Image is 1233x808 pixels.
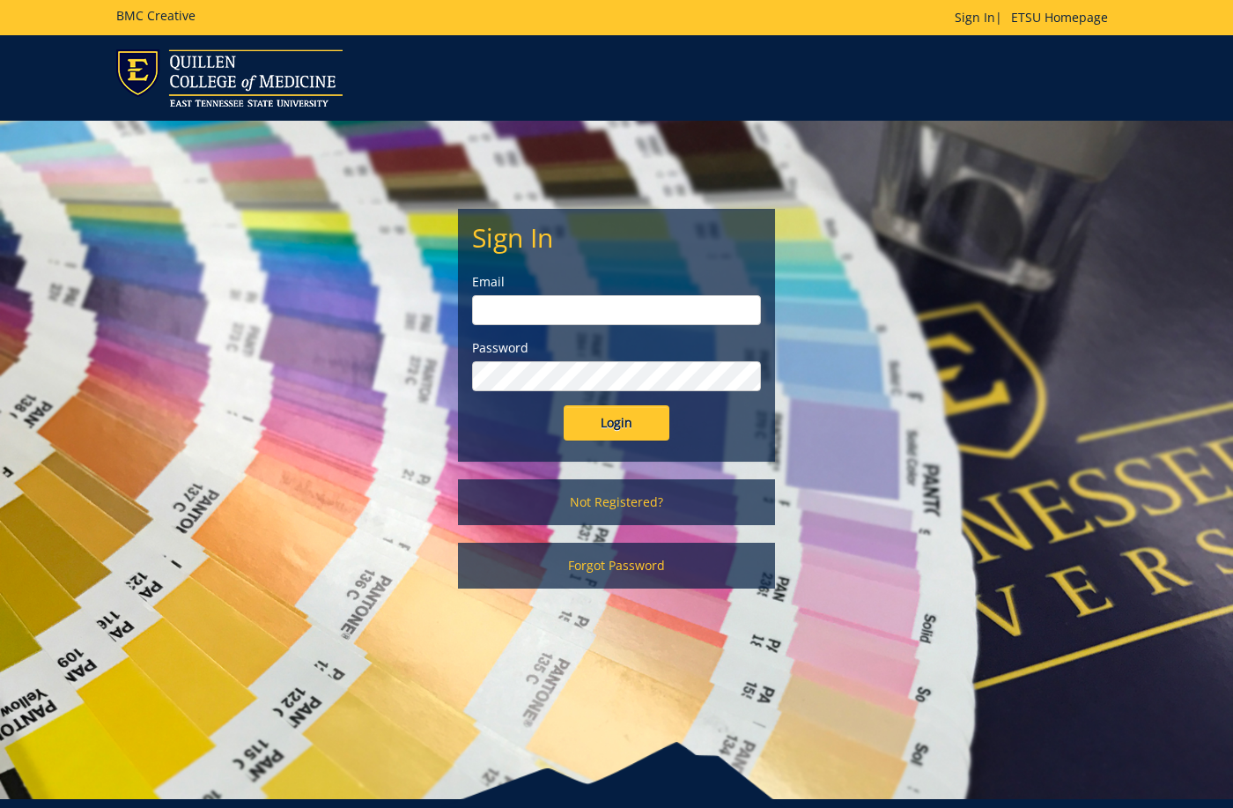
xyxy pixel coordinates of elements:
a: Sign In [955,9,995,26]
img: ETSU logo [116,49,343,107]
input: Login [564,405,669,441]
a: Forgot Password [458,543,775,589]
h5: BMC Creative [116,9,196,22]
label: Password [472,339,761,357]
h2: Sign In [472,223,761,252]
a: Not Registered? [458,479,775,525]
p: | [955,9,1117,26]
a: ETSU Homepage [1002,9,1117,26]
label: Email [472,273,761,291]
